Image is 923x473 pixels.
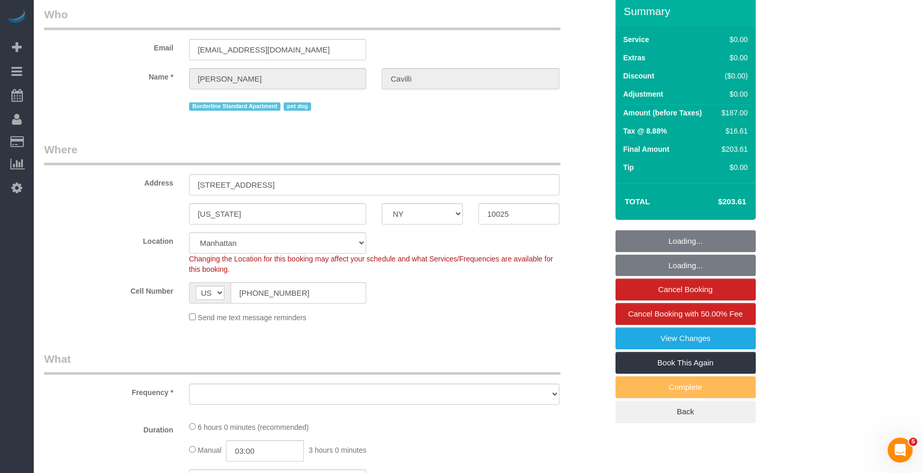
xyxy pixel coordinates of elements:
label: Adjustment [623,89,663,99]
h3: Summary [624,5,751,17]
input: Cell Number [231,282,367,304]
label: Amount (before Taxes) [623,108,702,118]
div: $16.61 [717,126,747,136]
label: Duration [36,421,181,435]
strong: Total [625,197,650,206]
a: Cancel Booking with 50.00% Fee [616,303,756,325]
legend: Where [44,142,560,165]
span: 6 hours 0 minutes (recommended) [198,423,309,431]
div: $0.00 [717,162,747,173]
label: Name * [36,68,181,82]
label: Email [36,39,181,53]
label: Cell Number [36,282,181,296]
h4: $203.61 [687,198,746,206]
label: Final Amount [623,144,670,154]
div: ($0.00) [717,71,747,81]
div: $187.00 [717,108,747,118]
div: $0.00 [717,52,747,63]
legend: What [44,351,560,375]
input: City [189,203,367,225]
span: Manual [198,446,222,454]
span: 3 hours 0 minutes [309,446,366,454]
a: Book This Again [616,352,756,374]
span: Borderline Standard Apartment [189,102,281,111]
span: pet dog [284,102,311,111]
label: Address [36,174,181,188]
div: $203.61 [717,144,747,154]
a: View Changes [616,327,756,349]
label: Service [623,34,649,45]
label: Extras [623,52,646,63]
input: First Name [189,68,367,89]
input: Zip Code [478,203,559,225]
div: $0.00 [717,89,747,99]
label: Frequency * [36,384,181,398]
input: Email [189,39,367,60]
label: Tax @ 8.88% [623,126,667,136]
legend: Who [44,7,560,30]
label: Discount [623,71,654,81]
span: Send me text message reminders [198,313,306,322]
span: 5 [909,438,917,446]
div: $0.00 [717,34,747,45]
input: Last Name [382,68,559,89]
img: Automaid Logo [6,10,27,25]
iframe: Intercom live chat [888,438,913,463]
a: Cancel Booking [616,279,756,300]
label: Location [36,232,181,246]
span: Changing the Location for this booking may affect your schedule and what Services/Frequencies are... [189,255,553,273]
a: Back [616,401,756,423]
label: Tip [623,162,634,173]
span: Cancel Booking with 50.00% Fee [628,309,743,318]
